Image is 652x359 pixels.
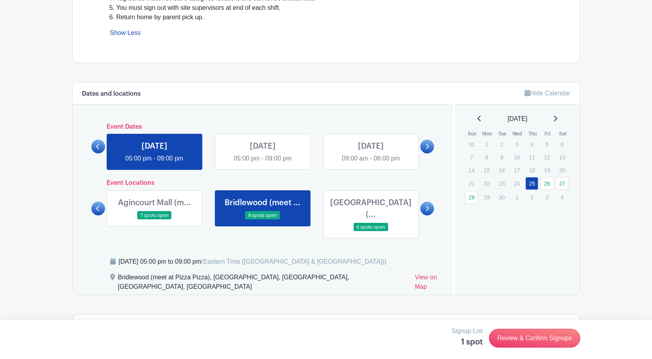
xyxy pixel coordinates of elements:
p: 17 [510,164,523,176]
p: 13 [556,151,568,163]
th: Tue [495,130,510,138]
a: 27 [556,177,568,190]
p: 19 [541,164,554,176]
p: 30 [495,191,508,203]
p: 23 [495,177,508,190]
p: 8 [480,151,493,163]
div: Bridlewood (meet at Pizza Pizza), [GEOGRAPHIC_DATA], [GEOGRAPHIC_DATA], [GEOGRAPHIC_DATA], [GEOGR... [118,273,409,295]
th: Sun [465,130,480,138]
li: You must sign out with site supervisors at end of each shift. [116,3,542,13]
a: View on Map [415,273,443,295]
p: 3 [541,191,554,203]
p: 11 [525,151,538,163]
p: 6 [556,138,568,150]
p: 24 [510,177,523,190]
p: 2 [495,138,508,150]
h5: 1 spot [452,337,483,347]
p: 2 [525,191,538,203]
span: (Eastern Time ([GEOGRAPHIC_DATA] & [GEOGRAPHIC_DATA])) [201,258,387,265]
p: 4 [556,191,568,203]
p: 29 [480,191,493,203]
p: 14 [465,164,478,176]
h6: Dates and locations [82,90,141,98]
h6: Event Dates [105,123,421,131]
p: Signup List [452,326,483,336]
th: Wed [510,130,525,138]
a: 28 [465,191,478,204]
th: Sat [555,130,570,138]
a: 26 [541,177,554,190]
p: 12 [541,151,554,163]
a: Hide Calendar [525,90,570,97]
p: 18 [525,164,538,176]
p: 15 [480,164,493,176]
span: [DATE] [508,114,527,124]
p: 31 [465,138,478,150]
p: 16 [495,164,508,176]
th: Mon [480,130,495,138]
p: 1 [510,191,523,203]
p: 21 [465,177,478,190]
th: Fri [540,130,556,138]
p: 5 [541,138,554,150]
div: [DATE] 05:00 pm to 09:00 pm [119,257,387,266]
p: 3 [510,138,523,150]
a: Review & Confirm Signups [489,329,580,348]
p: 10 [510,151,523,163]
li: Return home by parent pick up. [116,13,542,22]
p: 20 [556,164,568,176]
a: 25 [525,177,538,190]
p: 4 [525,138,538,150]
h6: Event Locations [105,179,421,187]
a: Show Less [110,29,141,39]
p: 9 [495,151,508,163]
p: 7 [465,151,478,163]
th: Thu [525,130,540,138]
p: 1 [480,138,493,150]
p: 22 [480,177,493,190]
